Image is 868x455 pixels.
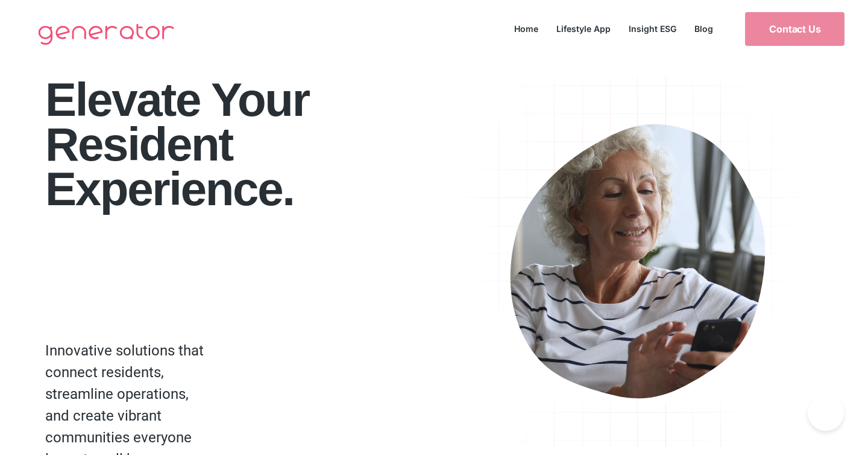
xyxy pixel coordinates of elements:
[45,77,441,211] h1: Elevate your Resident Experience.
[547,21,620,37] a: Lifestyle App
[769,24,820,34] span: Contact Us
[620,21,685,37] a: Insight ESG
[505,21,547,37] a: Home
[808,395,844,431] iframe: Toggle Customer Support
[745,12,844,46] a: Contact Us
[685,21,722,37] a: Blog
[505,21,722,37] nav: Menu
